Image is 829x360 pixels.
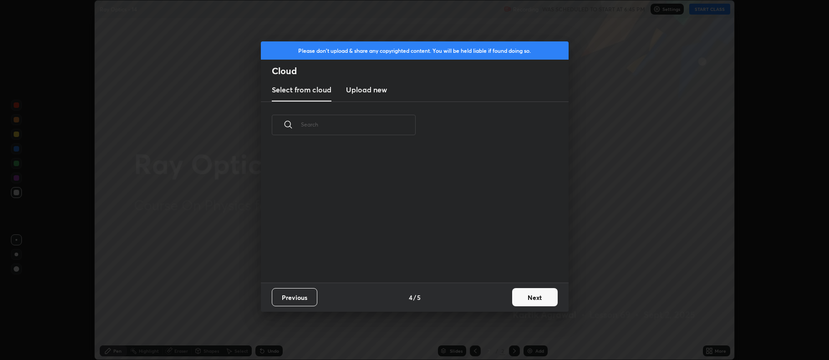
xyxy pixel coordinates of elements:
h2: Cloud [272,65,569,77]
h4: 4 [409,293,412,302]
h3: Upload new [346,84,387,95]
div: Please don't upload & share any copyrighted content. You will be held liable if found doing so. [261,41,569,60]
h3: Select from cloud [272,84,331,95]
h4: 5 [417,293,421,302]
button: Next [512,288,558,306]
input: Search [301,105,416,144]
h4: / [413,293,416,302]
button: Previous [272,288,317,306]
